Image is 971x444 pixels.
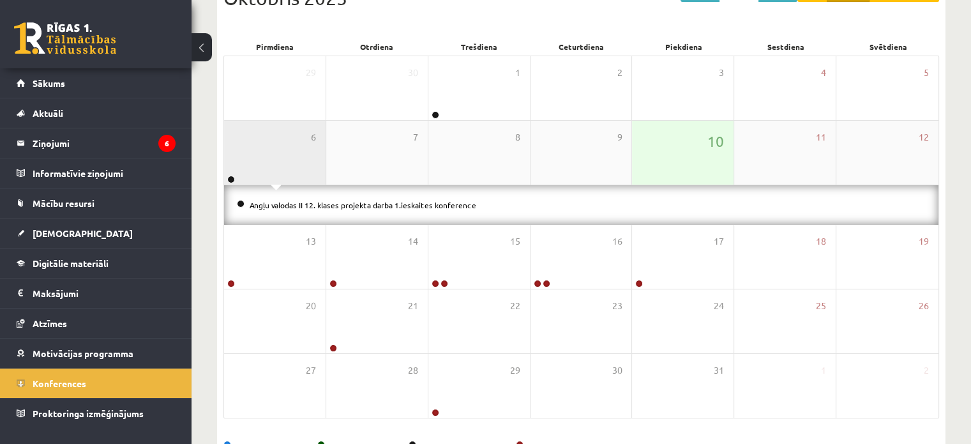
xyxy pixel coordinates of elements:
span: 1 [821,364,826,378]
div: Ceturtdiena [530,38,632,56]
span: 7 [413,130,418,144]
span: 15 [510,234,520,249]
span: 3 [719,66,724,80]
span: 31 [714,364,724,378]
span: 23 [612,299,622,313]
a: Motivācijas programma [17,339,176,368]
span: 19 [919,234,929,249]
a: Atzīmes [17,309,176,338]
a: [DEMOGRAPHIC_DATA] [17,218,176,248]
span: 11 [816,130,826,144]
span: 30 [612,364,622,378]
div: Trešdiena [428,38,530,56]
a: Informatīvie ziņojumi [17,158,176,188]
span: 8 [515,130,520,144]
span: 28 [408,364,418,378]
span: Konferences [33,378,86,389]
span: Sākums [33,77,65,89]
div: Otrdiena [326,38,428,56]
span: 6 [311,130,316,144]
span: 30 [408,66,418,80]
a: Sākums [17,68,176,98]
span: 29 [510,364,520,378]
span: Atzīmes [33,318,67,329]
a: Aktuāli [17,98,176,128]
a: Maksājumi [17,279,176,308]
a: Rīgas 1. Tālmācības vidusskola [14,22,116,54]
a: Mācību resursi [17,188,176,218]
span: 20 [306,299,316,313]
span: 26 [919,299,929,313]
span: 17 [714,234,724,249]
span: 14 [408,234,418,249]
span: 2 [617,66,622,80]
span: Mācību resursi [33,197,94,209]
span: 4 [821,66,826,80]
i: 6 [158,135,176,152]
span: 27 [306,364,316,378]
span: Motivācijas programma [33,348,133,359]
span: 13 [306,234,316,249]
a: Proktoringa izmēģinājums [17,399,176,428]
span: 10 [707,130,724,152]
span: 21 [408,299,418,313]
span: Aktuāli [33,107,63,119]
span: 18 [816,234,826,249]
div: Sestdiena [735,38,837,56]
span: 2 [924,364,929,378]
a: Angļu valodas II 12. klases projekta darba 1.ieskaites konference [250,200,476,210]
div: Svētdiena [837,38,939,56]
span: Proktoringa izmēģinājums [33,408,144,419]
legend: Ziņojumi [33,128,176,158]
div: Pirmdiena [223,38,326,56]
span: 16 [612,234,622,249]
span: 12 [919,130,929,144]
span: 9 [617,130,622,144]
span: 29 [306,66,316,80]
span: 25 [816,299,826,313]
a: Konferences [17,369,176,398]
span: 24 [714,299,724,313]
div: Piekdiena [633,38,735,56]
span: 1 [515,66,520,80]
a: Ziņojumi6 [17,128,176,158]
legend: Maksājumi [33,279,176,308]
span: 22 [510,299,520,313]
span: 5 [924,66,929,80]
span: [DEMOGRAPHIC_DATA] [33,227,133,239]
a: Digitālie materiāli [17,249,176,278]
span: Digitālie materiāli [33,257,109,269]
legend: Informatīvie ziņojumi [33,158,176,188]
